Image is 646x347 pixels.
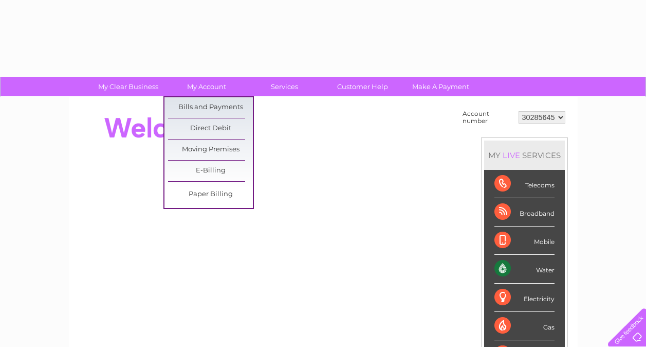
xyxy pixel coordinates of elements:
a: My Clear Business [86,77,171,96]
div: LIVE [501,150,522,160]
div: Mobile [494,227,555,255]
a: Paper Billing [168,184,253,205]
a: Moving Premises [168,140,253,160]
a: Bills and Payments [168,97,253,118]
a: Direct Debit [168,118,253,139]
td: Account number [460,108,516,127]
div: MY SERVICES [484,141,565,170]
div: Broadband [494,198,555,227]
a: E-Billing [168,161,253,181]
a: My Account [164,77,249,96]
div: Telecoms [494,170,555,198]
div: Water [494,255,555,283]
a: Customer Help [320,77,405,96]
a: Services [242,77,327,96]
div: Electricity [494,284,555,312]
a: Make A Payment [398,77,483,96]
div: Gas [494,312,555,340]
